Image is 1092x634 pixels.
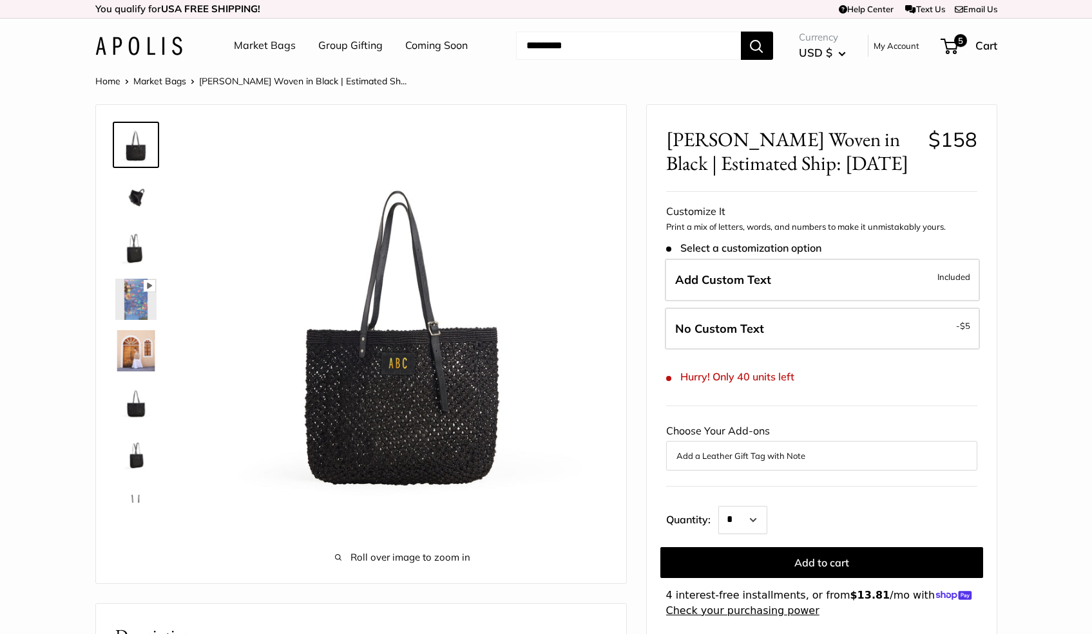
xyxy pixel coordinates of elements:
span: Included [937,269,970,284]
span: $158 [928,127,977,152]
img: Mercado Woven in Black | Estimated Ship: Oct. 19th [115,124,157,165]
img: Mercado Woven in Black | Estimated Ship: Oct. 19th [115,279,157,320]
a: Email Us [955,4,997,14]
a: Mercado Woven in Black | Estimated Ship: Oct. 19th [113,482,159,528]
img: Mercado Woven in Black | Estimated Ship: Oct. 19th [115,330,157,371]
span: $5 [960,321,970,331]
div: Customize It [666,202,977,221]
img: Mercado Woven in Black | Estimated Ship: Oct. 19th [115,176,157,217]
span: - [956,318,970,333]
img: Apolis [95,37,182,55]
label: Leave Blank [665,308,980,350]
button: USD $ [799,42,846,63]
a: Market Bags [234,36,296,55]
a: Mercado Woven in Black | Estimated Ship: Oct. 19th [113,276,159,322]
button: Add a Leather Gift Tag with Note [676,448,967,463]
label: Add Custom Text [665,259,980,301]
span: Currency [799,28,846,46]
img: Mercado Woven in Black | Estimated Ship: Oct. 19th [115,227,157,268]
span: No Custom Text [675,321,764,336]
span: 5 [953,34,966,47]
button: Add to cart [660,547,983,578]
nav: Breadcrumb [95,73,407,89]
span: USD $ [799,46,832,59]
span: Cart [975,39,997,52]
a: Text Us [905,4,944,14]
strong: USA FREE SHIPPING! [161,3,260,15]
a: My Account [874,38,919,53]
img: Mercado Woven in Black | Estimated Ship: Oct. 19th [115,382,157,423]
a: Mercado Woven in Black | Estimated Ship: Oct. 19th [113,431,159,477]
input: Search... [516,32,741,60]
img: Mercado Woven in Black | Estimated Ship: Oct. 19th [199,124,607,532]
a: Coming Soon [405,36,468,55]
a: Market Bags [133,75,186,87]
a: Help Center [839,4,894,14]
span: Add Custom Text [675,272,771,287]
label: Quantity: [666,502,718,534]
a: Mercado Woven in Black | Estimated Ship: Oct. 19th [113,379,159,425]
img: Mercado Woven in Black | Estimated Ship: Oct. 19th [115,485,157,526]
span: Hurry! Only 40 units left [666,371,794,383]
a: Mercado Woven in Black | Estimated Ship: Oct. 19th [113,225,159,271]
span: [PERSON_NAME] Woven in Black | Estimated Ship: [DATE] [666,127,919,175]
a: Mercado Woven in Black | Estimated Ship: Oct. 19th [113,328,159,374]
span: [PERSON_NAME] Woven in Black | Estimated Sh... [199,75,407,87]
button: Search [741,32,773,60]
a: Mercado Woven in Black | Estimated Ship: Oct. 19th [113,122,159,168]
span: Select a customization option [666,242,821,254]
span: Roll over image to zoom in [199,548,607,566]
div: Choose Your Add-ons [666,422,977,471]
a: Home [95,75,120,87]
img: Mercado Woven in Black | Estimated Ship: Oct. 19th [115,433,157,474]
a: Mercado Woven in Black | Estimated Ship: Oct. 19th [113,173,159,219]
a: 5 Cart [942,35,997,56]
a: Group Gifting [318,36,383,55]
p: Print a mix of letters, words, and numbers to make it unmistakably yours. [666,221,977,234]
